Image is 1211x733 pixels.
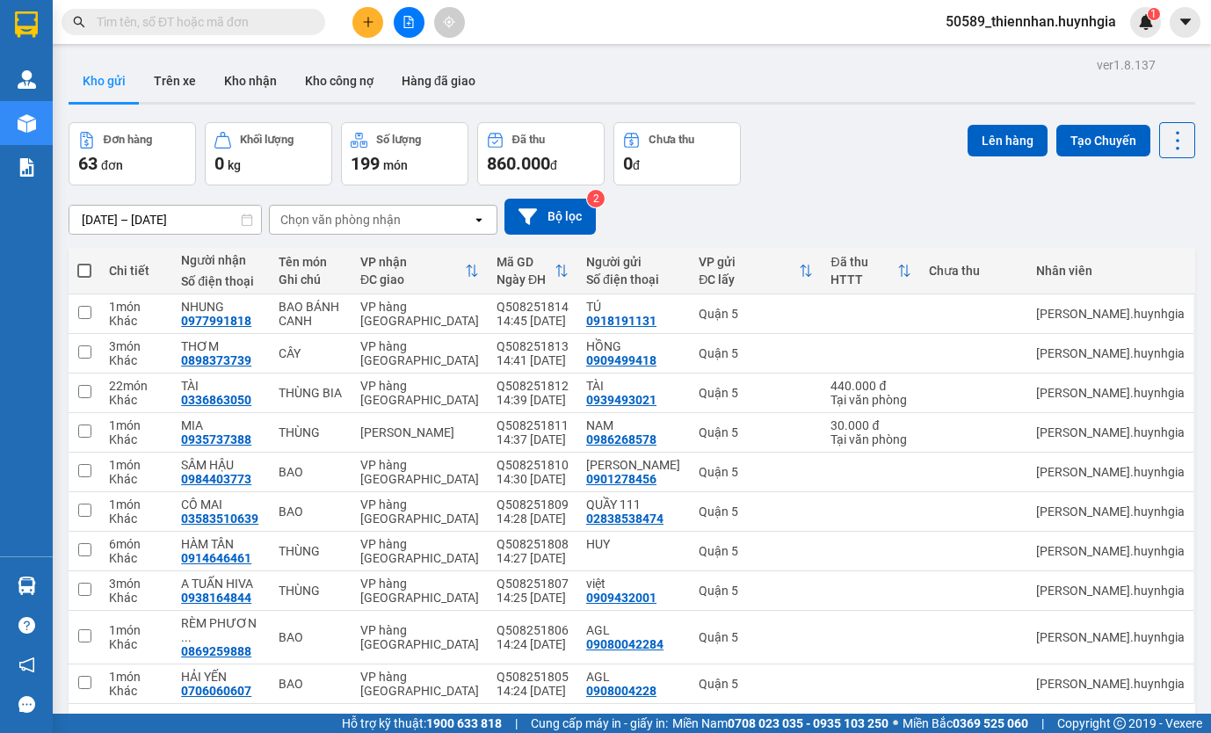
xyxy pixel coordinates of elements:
[497,339,569,353] div: Q508251813
[929,264,1019,278] div: Chưa thu
[214,153,224,174] span: 0
[822,248,920,294] th: Toggle SortBy
[279,504,343,519] div: BAO
[830,379,911,393] div: 440.000 đ
[352,248,488,294] th: Toggle SortBy
[101,158,123,172] span: đơn
[279,584,343,598] div: THÙNG
[18,696,35,713] span: message
[69,206,261,234] input: Select a date range.
[699,386,813,400] div: Quận 5
[586,537,681,551] div: HUY
[586,255,681,269] div: Người gửi
[1041,714,1044,733] span: |
[73,16,85,28] span: search
[477,122,605,185] button: Đã thu860.000đ
[893,720,898,727] span: ⚪️
[383,158,408,172] span: món
[341,122,468,185] button: Số lượng199món
[109,551,163,565] div: Khác
[488,248,577,294] th: Toggle SortBy
[434,7,465,38] button: aim
[104,134,152,146] div: Đơn hàng
[699,677,813,691] div: Quận 5
[279,300,343,328] div: BAO BÁNH CANH
[394,7,424,38] button: file-add
[279,630,343,644] div: BAO
[109,339,163,353] div: 3 món
[181,644,251,658] div: 0869259888
[342,714,502,733] span: Hỗ trợ kỹ thuật:
[830,393,911,407] div: Tại văn phòng
[504,199,596,235] button: Bộ lọc
[1036,630,1185,644] div: nguyen.huynhgia
[109,314,163,328] div: Khác
[903,714,1028,733] span: Miền Bắc
[586,497,681,512] div: QUẦY 111
[69,122,196,185] button: Đơn hàng63đơn
[1036,544,1185,558] div: nguyen.huynhgia
[1036,264,1185,278] div: Nhân viên
[497,472,569,486] div: 14:30 [DATE]
[228,158,241,172] span: kg
[181,472,251,486] div: 0984403773
[181,418,261,432] div: MIA
[109,264,163,278] div: Chi tiết
[352,7,383,38] button: plus
[830,255,897,269] div: Đã thu
[351,153,380,174] span: 199
[181,591,251,605] div: 0938164844
[1036,504,1185,519] div: nguyen.huynhgia
[586,458,681,472] div: ĐỨC KHANG
[672,714,888,733] span: Miền Nam
[18,657,35,673] span: notification
[109,512,163,526] div: Khác
[699,544,813,558] div: Quận 5
[497,537,569,551] div: Q508251808
[140,60,210,102] button: Trên xe
[497,255,555,269] div: Mã GD
[181,393,251,407] div: 0336863050
[1150,8,1157,20] span: 1
[279,255,343,269] div: Tên món
[497,577,569,591] div: Q508251807
[279,272,343,287] div: Ghi chú
[497,418,569,432] div: Q508251811
[18,114,36,133] img: warehouse-icon
[497,379,569,393] div: Q508251812
[360,339,479,367] div: VP hàng [GEOGRAPHIC_DATA]
[487,153,550,174] span: 860.000
[181,379,261,393] div: TÀI
[109,637,163,651] div: Khác
[181,616,261,644] div: RÈM PHƯƠNG NAM ( LÂM )
[613,122,741,185] button: Chưa thu0đ
[426,716,502,730] strong: 1900 633 818
[699,307,813,321] div: Quận 5
[497,497,569,512] div: Q508251809
[78,153,98,174] span: 63
[443,16,455,28] span: aim
[586,684,656,698] div: 0908004228
[360,300,479,328] div: VP hàng [GEOGRAPHIC_DATA]
[402,16,415,28] span: file-add
[109,458,163,472] div: 1 món
[699,425,813,439] div: Quận 5
[586,379,681,393] div: TÀI
[181,432,251,446] div: 0935737388
[360,272,465,287] div: ĐC giao
[497,458,569,472] div: Q508251810
[18,70,36,89] img: warehouse-icon
[953,716,1028,730] strong: 0369 525 060
[279,544,343,558] div: THÙNG
[699,465,813,479] div: Quận 5
[360,458,479,486] div: VP hàng [GEOGRAPHIC_DATA]
[586,339,681,353] div: HỒNG
[586,272,681,287] div: Số điện thoại
[649,134,694,146] div: Chưa thu
[1178,14,1193,30] span: caret-down
[360,670,479,698] div: VP hàng [GEOGRAPHIC_DATA]
[109,591,163,605] div: Khác
[181,314,251,328] div: 0977991818
[515,714,518,733] span: |
[1036,584,1185,598] div: nguyen.huynhgia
